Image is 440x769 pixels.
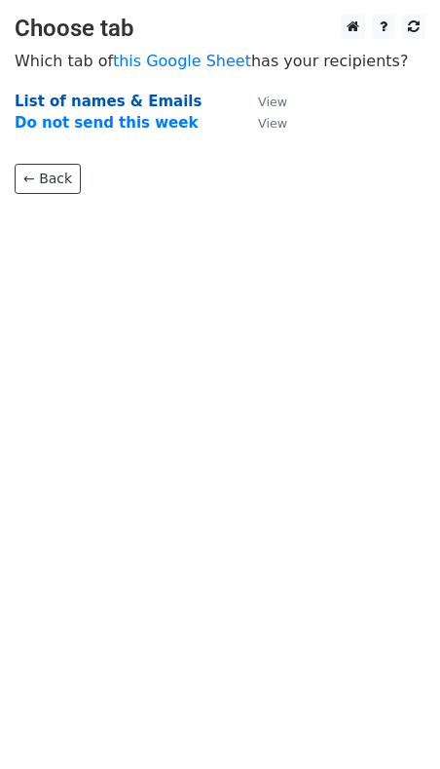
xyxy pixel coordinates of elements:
[15,114,198,132] a: Do not send this week
[15,51,425,71] p: Which tab of has your recipients?
[15,164,81,194] a: ← Back
[15,15,425,43] h3: Choose tab
[343,675,440,769] iframe: Chat Widget
[238,114,287,132] a: View
[258,95,287,109] small: View
[238,93,287,110] a: View
[113,52,251,70] a: this Google Sheet
[15,93,202,110] a: List of names & Emails
[258,116,287,131] small: View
